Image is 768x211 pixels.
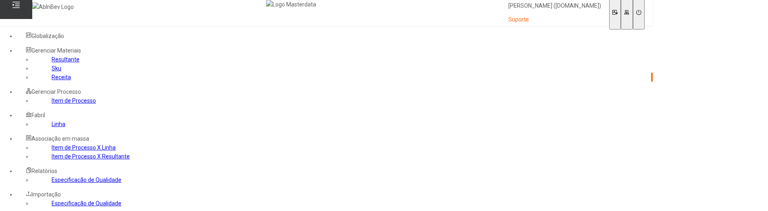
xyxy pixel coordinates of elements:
span: Importação [31,191,61,198]
a: Resultante [52,56,79,63]
a: Item de Processo X Resultante [52,153,130,160]
span: Gerenciar Processo [31,89,81,95]
span: Gerenciar Materiais [31,47,81,54]
a: Sku [52,65,61,72]
a: Especificação de Qualidade [52,200,121,207]
a: Linha [52,121,65,127]
a: Especificação de Qualidade [52,177,121,183]
a: Receita [52,74,71,80]
span: Fabril [31,112,45,118]
p: [PERSON_NAME] ([DOMAIN_NAME]) [508,2,601,10]
span: Associação em massa [31,135,89,142]
img: AbInBev Logo [32,2,74,11]
span: Globalização [31,33,64,39]
p: Suporte [508,16,601,24]
a: Item de Processo [52,97,96,104]
span: Relatórios [31,168,57,174]
a: Item de Processo X Linha [52,144,116,151]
